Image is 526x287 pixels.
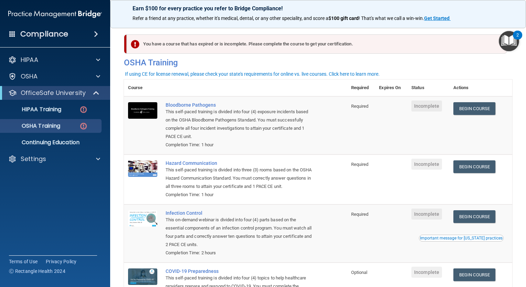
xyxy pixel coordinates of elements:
button: Read this if you are a dental practitioner in the state of CA [419,235,504,242]
h4: Compliance [20,29,68,39]
button: If using CE for license renewal, please check your state's requirements for online vs. live cours... [124,71,381,77]
p: OSHA [21,72,38,81]
th: Status [407,79,449,96]
strong: Get Started [424,15,450,21]
span: Required [351,162,369,167]
h4: OSHA Training [124,58,512,67]
span: ! That's what we call a win-win. [359,15,424,21]
img: danger-circle.6113f641.png [79,122,88,130]
th: Course [124,79,161,96]
a: OSHA [8,72,100,81]
a: Begin Course [453,160,495,173]
p: Continuing Education [4,139,98,146]
a: Begin Course [453,268,495,281]
span: Ⓒ Rectangle Health 2024 [9,268,65,275]
div: Completion Time: 2 hours [166,249,313,257]
a: Infection Control [166,210,313,216]
a: Privacy Policy [46,258,77,265]
div: You have a course that has expired or is incomplete. Please complete the course to get your certi... [127,34,507,54]
img: exclamation-circle-solid-danger.72ef9ffc.png [131,40,139,49]
span: Optional [351,270,368,275]
span: Refer a friend at any practice, whether it's medical, dental, or any other speciality, and score a [133,15,328,21]
div: If using CE for license renewal, please check your state's requirements for online vs. live cours... [125,72,380,76]
span: Incomplete [411,100,442,111]
strong: $100 gift card [328,15,359,21]
a: Bloodborne Pathogens [166,102,313,108]
p: HIPAA Training [4,106,61,113]
p: Earn $100 for every practice you refer to Bridge Compliance! [133,5,504,12]
a: Begin Course [453,102,495,115]
img: PMB logo [8,7,102,21]
span: Required [351,104,369,109]
a: Settings [8,155,100,163]
a: Get Started [424,15,451,21]
div: Completion Time: 1 hour [166,141,313,149]
p: HIPAA [21,56,38,64]
span: Incomplete [411,159,442,170]
span: Required [351,212,369,217]
a: Hazard Communication [166,160,313,166]
th: Expires On [375,79,407,96]
div: Important message for [US_STATE] practices [420,236,503,240]
p: Settings [21,155,46,163]
div: Completion Time: 1 hour [166,191,313,199]
a: HIPAA [8,56,100,64]
a: Begin Course [453,210,495,223]
a: OfficeSafe University [8,89,100,97]
div: This self-paced training is divided into three (3) rooms based on the OSHA Hazard Communication S... [166,166,313,191]
p: OfficeSafe University [21,89,86,97]
th: Required [347,79,375,96]
th: Actions [449,79,512,96]
button: Open Resource Center, 2 new notifications [499,31,519,51]
p: OSHA Training [4,123,60,129]
div: 2 [516,35,519,44]
a: COVID-19 Preparedness [166,268,313,274]
span: Incomplete [411,267,442,278]
span: Incomplete [411,209,442,220]
img: danger-circle.6113f641.png [79,105,88,114]
div: This on-demand webinar is divided into four (4) parts based on the essential components of an inf... [166,216,313,249]
div: This self-paced training is divided into four (4) exposure incidents based on the OSHA Bloodborne... [166,108,313,141]
a: Terms of Use [9,258,38,265]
